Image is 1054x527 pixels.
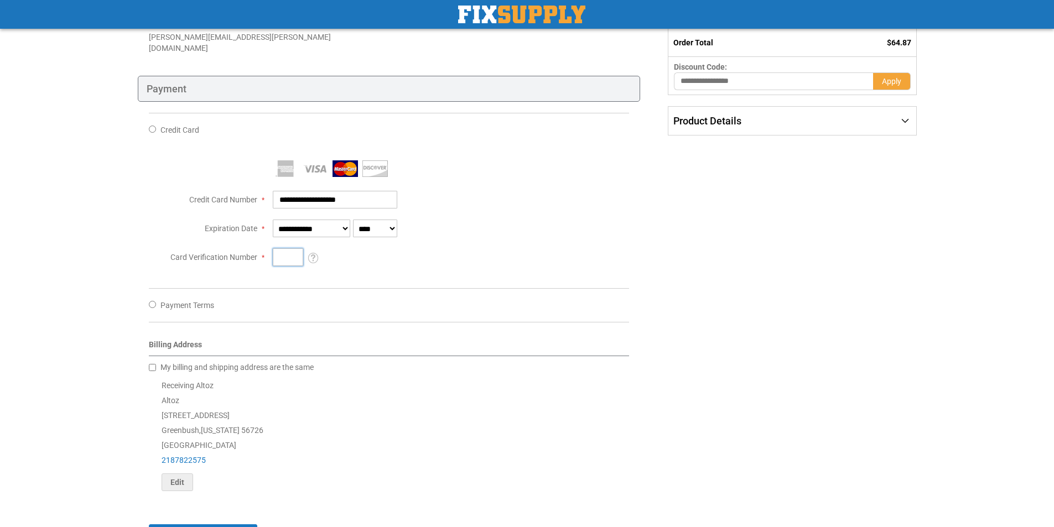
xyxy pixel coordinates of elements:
span: Card Verification Number [170,253,257,262]
strong: Order Total [673,38,713,47]
button: Edit [162,473,193,491]
img: American Express [273,160,298,177]
span: Apply [882,77,901,86]
img: Discover [362,160,388,177]
div: Payment [138,76,641,102]
span: [US_STATE] [201,426,240,435]
a: store logo [458,6,585,23]
div: Billing Address [149,339,630,356]
span: Credit Card [160,126,199,134]
span: [PERSON_NAME][EMAIL_ADDRESS][PERSON_NAME][DOMAIN_NAME] [149,33,331,53]
img: MasterCard [333,160,358,177]
span: Product Details [673,115,741,127]
span: Edit [170,478,184,487]
span: Payment Terms [160,301,214,310]
img: Fix Industrial Supply [458,6,585,23]
span: $64.87 [887,38,911,47]
a: 2187822575 [149,22,193,30]
span: Expiration Date [205,224,257,233]
span: Discount Code: [674,62,727,71]
span: Credit Card Number [189,195,257,204]
button: Apply [873,72,911,90]
span: My billing and shipping address are the same [160,363,314,372]
a: 2187822575 [162,456,206,465]
img: Visa [303,160,328,177]
div: Receiving Altoz Altoz [STREET_ADDRESS] Greenbush , 56726 [GEOGRAPHIC_DATA] [149,378,630,491]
